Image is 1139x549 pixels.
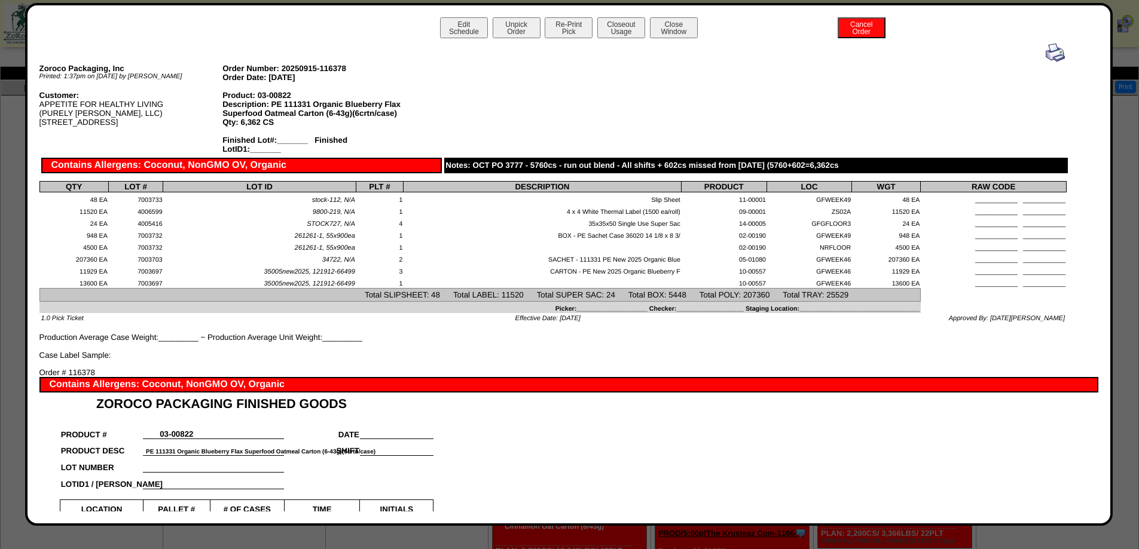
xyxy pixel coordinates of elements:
span: 34722, N/A [322,256,355,263]
button: CloseWindow [650,17,698,38]
td: 10-00557 [681,264,767,276]
div: Notes: OCT PO 3777 - 5760cs - run out blend - All shifts + 602cs missed from [DATE] (5760+602=6,3... [444,158,1068,173]
th: DESCRIPTION [404,182,681,192]
td: 2 [356,252,404,264]
span: 35005new2025, 121912-66499 [264,280,355,287]
td: 11-00001 [681,192,767,204]
div: Qty: 6,362 CS [222,118,406,127]
td: 4 x 4 White Thermal Label (1500 ea/roll) [404,204,681,216]
td: DATE [284,422,360,439]
td: 05-01080 [681,252,767,264]
font: PE 111331 Organic Blueberry Flax Superfood Oatmeal Carton (6-43g)(6crtn/case) [146,449,375,455]
th: LOT # [108,182,163,192]
td: ____________ ____________ [921,204,1067,216]
td: 24 EA [852,216,921,228]
td: TIME [284,499,360,514]
td: 7003732 [108,240,163,252]
td: 13600 EA [852,276,921,288]
th: WGT [852,182,921,192]
td: CARTON - PE New 2025 Organic Blueberry F [404,264,681,276]
td: SHIFT [284,439,360,456]
td: 1 [356,192,404,204]
td: 4 [356,216,404,228]
td: 11520 EA [852,204,921,216]
th: RAW CODE [921,182,1067,192]
td: 948 EA [852,228,921,240]
td: 7003703 [108,252,163,264]
td: 4005416 [108,216,163,228]
button: EditSchedule [440,17,488,38]
td: LOTID1 / [PERSON_NAME] [60,472,143,489]
span: 261261-1, 55x900ea [295,232,355,240]
img: print.gif [1046,43,1065,62]
td: GFGFLOOR3 [767,216,851,228]
td: SACHET - 111331 PE New 2025 Organic Blue [404,252,681,264]
div: Description: PE 111331 Organic Blueberry Flax Superfood Oatmeal Carton (6-43g)(6crtn/case) [222,100,406,118]
td: 1 [356,276,404,288]
td: ____________ ____________ [921,264,1067,276]
td: 03-00822 [143,422,210,439]
td: GFWEEK46 [767,276,851,288]
td: ____________ ____________ [921,228,1067,240]
td: PRODUCT # [60,422,143,439]
td: 1 [356,204,404,216]
td: 4006599 [108,204,163,216]
td: 4500 EA [852,240,921,252]
td: ZOROCO PACKAGING FINISHED GOODS [60,392,433,412]
td: BOX - PE Sachet Case 36020 14 1/8 x 8 3/ [404,228,681,240]
div: Printed: 1:37pm on [DATE] by [PERSON_NAME] [39,73,223,80]
td: ____________ ____________ [921,192,1067,204]
button: Re-PrintPick [545,17,593,38]
td: ____________ ____________ [921,252,1067,264]
td: 207360 EA [852,252,921,264]
td: 207360 EA [39,252,108,264]
td: 02-00190 [681,240,767,252]
td: GFWEEK46 [767,252,851,264]
div: Order Date: [DATE] [222,73,406,82]
td: LOCATION [60,499,143,514]
button: UnpickOrder [493,17,541,38]
td: 11929 EA [39,264,108,276]
td: 48 EA [852,192,921,204]
td: INITIALS [360,499,433,514]
td: 10-00557 [681,276,767,288]
td: 09-00001 [681,204,767,216]
th: LOC [767,182,851,192]
td: PRODUCT DESC [60,439,143,456]
td: Total SLIPSHEET: 48 Total LABEL: 11520 Total SUPER SAC: 24 Total BOX: 5448 Total POLY: 207360 Tot... [39,289,921,301]
td: GFWEEK49 [767,192,851,204]
td: 3 [356,264,404,276]
span: 9800-219, N/A [313,208,355,216]
td: NRFLOOR [767,240,851,252]
td: 1 [356,240,404,252]
td: Picker:____________________ Checker:___________________ Staging Location:________________________... [39,301,921,313]
th: PRODUCT [681,182,767,192]
td: ZS02A [767,204,851,216]
td: 1 [356,228,404,240]
div: APPETITE FOR HEALTHY LIVING (PURELY [PERSON_NAME], LLC) [STREET_ADDRESS] [39,91,223,127]
div: Customer: [39,91,223,100]
a: CloseWindow [649,27,699,36]
div: Contains Allergens: Coconut, NonGMO OV, Organic [39,377,1099,392]
td: # OF CASES [210,499,284,514]
td: 7003732 [108,228,163,240]
div: Contains Allergens: Coconut, NonGMO OV, Organic [41,158,442,173]
td: GFWEEK46 [767,264,851,276]
td: 7003697 [108,264,163,276]
td: 13600 EA [39,276,108,288]
span: 1.0 Pick Ticket [41,315,84,322]
span: 261261-1, 55x900ea [295,244,355,252]
td: Slip Sheet [404,192,681,204]
span: stock-112, N/A [312,197,355,204]
th: QTY [39,182,108,192]
td: 14-00005 [681,216,767,228]
td: 948 EA [39,228,108,240]
div: Finished Lot#:_______ Finished LotID1:_______ [222,136,406,154]
td: 4500 EA [39,240,108,252]
td: ____________ ____________ [921,276,1067,288]
td: 35x35x50 Single Use Super Sac [404,216,681,228]
th: LOT ID [163,182,356,192]
span: Effective Date: [DATE] [515,315,581,322]
td: GFWEEK49 [767,228,851,240]
td: 7003697 [108,276,163,288]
